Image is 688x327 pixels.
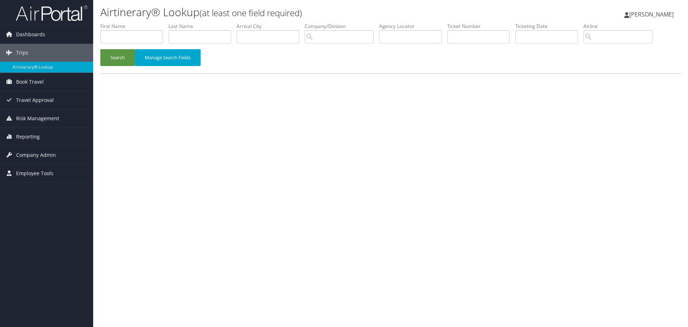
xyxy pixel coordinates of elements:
[236,23,305,30] label: Arrival City
[629,10,674,18] span: [PERSON_NAME]
[16,109,59,127] span: Risk Management
[583,23,658,30] label: Airline
[16,91,54,109] span: Travel Approval
[16,73,44,91] span: Book Travel
[624,4,681,25] a: [PERSON_NAME]
[16,44,28,62] span: Trips
[135,49,201,66] button: Manage Search Fields
[100,23,168,30] label: First Name
[305,23,379,30] label: Company/Division
[16,5,87,22] img: airportal-logo.png
[200,7,302,19] small: (at least one field required)
[168,23,236,30] label: Last Name
[100,5,487,20] h1: Airtinerary® Lookup
[16,146,56,164] span: Company Admin
[16,128,40,146] span: Reporting
[379,23,447,30] label: Agency Locator
[447,23,515,30] label: Ticket Number
[16,164,53,182] span: Employee Tools
[100,49,135,66] button: Search
[16,25,45,43] span: Dashboards
[515,23,583,30] label: Ticketing Date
